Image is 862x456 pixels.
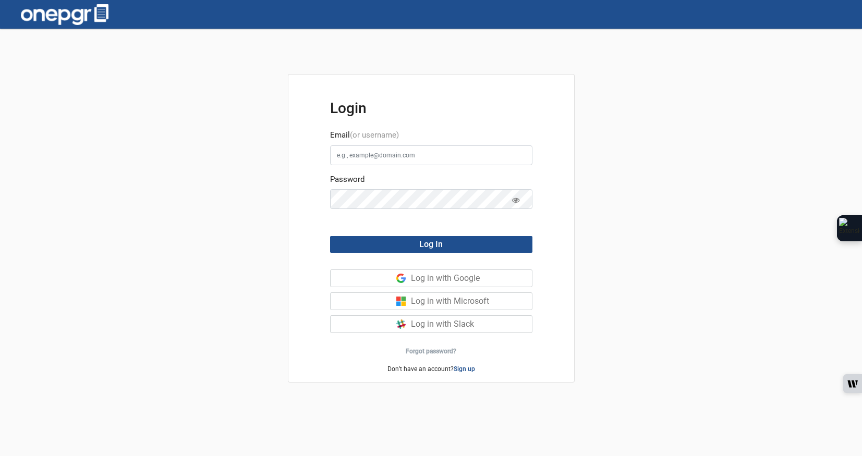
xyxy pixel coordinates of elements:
img: one-pgr-logo-white.svg [21,4,108,25]
span: Log In [419,239,443,249]
input: e.g., example@domain.com [330,145,532,165]
div: Log in with Slack [411,316,532,332]
h3: Login [330,99,532,117]
div: Log in with Microsoft [411,293,532,310]
button: Log In [330,236,532,253]
img: Extension Icon [839,218,860,239]
a: Sign up [454,365,475,373]
p: Don’t have an account? [288,364,574,374]
div: Log in with Google [411,270,532,287]
label: Password [330,174,365,186]
label: Email [330,129,399,141]
span: (or username) [350,130,399,140]
a: Forgot password? [406,348,456,355]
